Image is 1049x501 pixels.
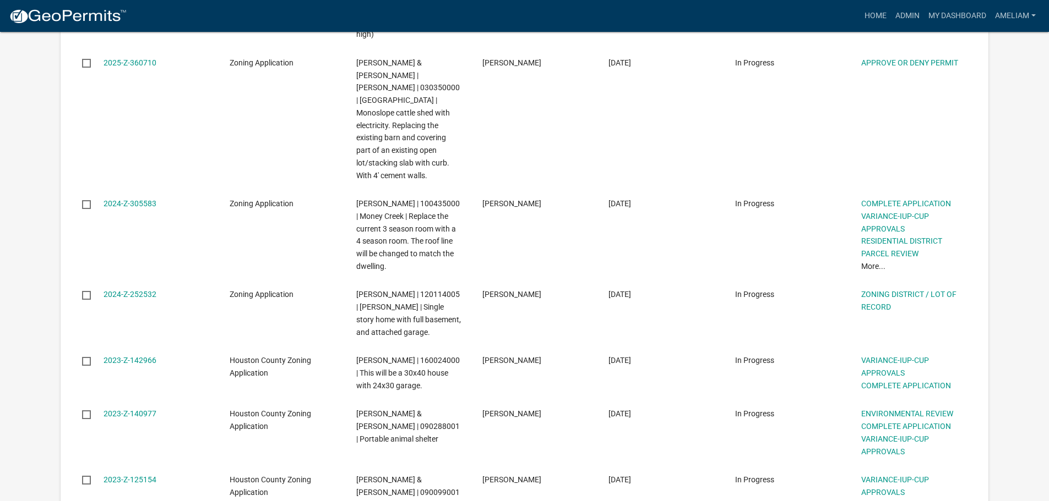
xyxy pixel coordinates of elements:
a: COMPLETE APPLICATION [861,422,951,431]
span: Houston County Zoning Application [230,475,311,497]
span: MARKEGARD,ADAM M | 120114005 | Sheldon | Single story home with full basement, and attached garage. [356,290,461,336]
a: ZONING DISTRICT / LOT OF RECORD [861,290,956,311]
span: Wayne Houdek [482,475,541,484]
span: 08/30/2024 [608,199,631,208]
a: VARIANCE-IUP-CUP APPROVALS [861,356,929,377]
span: SCHROEDER,JERALD T | 160024000 | This will be a 30x40 house with 24x30 garage. [356,356,460,390]
span: 06/22/2023 [608,356,631,365]
span: Amy Hauser [482,409,541,418]
a: VARIANCE-IUP-CUP APPROVALS [861,212,929,233]
a: Home [860,5,891,26]
span: Amy Sylling [482,356,541,365]
a: VARIANCE-IUP-CUP APPROVALS [861,434,929,456]
span: In Progress [735,475,774,484]
span: In Progress [735,290,774,299]
a: My Dashboard [924,5,991,26]
a: ENVIRONMENTAL REVIEW [861,409,953,418]
span: 04/29/2024 [608,290,631,299]
span: 01/07/2025 [608,58,631,67]
span: Leah Welscher [482,58,541,67]
a: 2023-Z-140977 [104,409,156,418]
a: VARIANCE-IUP-CUP APPROVALS [861,475,929,497]
span: Houston County Zoning Application [230,356,311,377]
span: Adam Markegard [482,290,541,299]
span: Zoning Application [230,290,293,299]
span: 06/17/2023 [608,409,631,418]
a: AmeliaM [991,5,1040,26]
span: In Progress [735,58,774,67]
a: COMPLETE APPLICATION [861,381,951,390]
span: Zoning Application [230,58,293,67]
span: In Progress [735,409,774,418]
a: 2023-Z-125154 [104,475,156,484]
span: Houston County Zoning Application [230,409,311,431]
a: 2024-Z-305583 [104,199,156,208]
a: 2024-Z-252532 [104,290,156,299]
a: More... [861,262,885,271]
a: 2025-Z-360710 [104,58,156,67]
a: COMPLETE APPLICATION [861,199,951,208]
a: RESIDENTIAL DISTRICT PARCEL REVIEW [861,236,942,258]
span: BENSON,PERRY B | 100435000 | Money Creek | Replace the current 3 season room with a 4 season room... [356,199,460,271]
span: 05/11/2023 [608,475,631,484]
span: Zoning Application [230,199,293,208]
span: In Progress [735,356,774,365]
span: WELSCHER,ELAINE & THOMAS | THOMAS WELSCHER | 030350000 | Caledonia | Monoslope cattle shed with e... [356,58,460,180]
a: APPROVE OR DENY PERMIT [861,58,958,67]
a: 2023-Z-142966 [104,356,156,365]
span: In Progress [735,199,774,208]
span: Perry Benson [482,199,541,208]
span: HAUSER,JOHN H JR & AMY I | 090288001 | Portable animal shelter [356,409,460,443]
a: Admin [891,5,924,26]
